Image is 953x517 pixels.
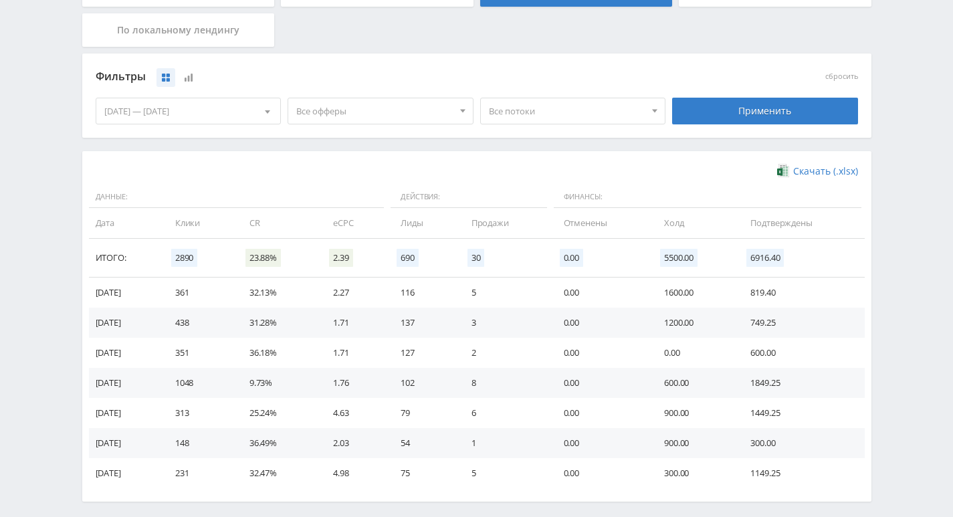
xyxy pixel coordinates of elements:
[458,208,550,238] td: Продажи
[236,278,320,308] td: 32.13%
[458,458,550,488] td: 5
[89,239,162,278] td: Итого:
[737,278,864,308] td: 819.40
[387,308,457,338] td: 137
[320,338,387,368] td: 1.71
[162,398,236,428] td: 313
[651,278,737,308] td: 1600.00
[320,308,387,338] td: 1.71
[458,308,550,338] td: 3
[489,98,645,124] span: Все потоки
[467,249,485,267] span: 30
[171,249,197,267] span: 2890
[96,67,666,87] div: Фильтры
[296,98,453,124] span: Все офферы
[387,208,457,238] td: Лиды
[236,458,320,488] td: 32.47%
[387,278,457,308] td: 116
[162,428,236,458] td: 148
[236,308,320,338] td: 31.28%
[236,208,320,238] td: CR
[560,249,583,267] span: 0.00
[550,398,651,428] td: 0.00
[320,208,387,238] td: eCPC
[651,398,737,428] td: 900.00
[89,186,385,209] span: Данные:
[387,338,457,368] td: 127
[458,278,550,308] td: 5
[550,278,651,308] td: 0.00
[89,428,162,458] td: [DATE]
[162,278,236,308] td: 361
[329,249,352,267] span: 2.39
[320,398,387,428] td: 4.63
[89,208,162,238] td: Дата
[162,368,236,398] td: 1048
[746,249,784,267] span: 6916.40
[672,98,858,124] div: Применить
[651,458,737,488] td: 300.00
[82,13,275,47] div: По локальному лендингу
[89,458,162,488] td: [DATE]
[391,186,546,209] span: Действия:
[162,458,236,488] td: 231
[96,98,281,124] div: [DATE] — [DATE]
[245,249,281,267] span: 23.88%
[550,428,651,458] td: 0.00
[458,428,550,458] td: 1
[387,398,457,428] td: 79
[777,165,857,178] a: Скачать (.xlsx)
[89,278,162,308] td: [DATE]
[737,458,864,488] td: 1149.25
[554,186,861,209] span: Финансы:
[777,164,788,177] img: xlsx
[737,398,864,428] td: 1449.25
[320,458,387,488] td: 4.98
[236,398,320,428] td: 25.24%
[651,428,737,458] td: 900.00
[236,428,320,458] td: 36.49%
[397,249,419,267] span: 690
[550,208,651,238] td: Отменены
[550,308,651,338] td: 0.00
[236,368,320,398] td: 9.73%
[89,308,162,338] td: [DATE]
[651,338,737,368] td: 0.00
[458,368,550,398] td: 8
[162,208,236,238] td: Клики
[660,249,698,267] span: 5500.00
[651,208,737,238] td: Холд
[162,308,236,338] td: 438
[737,428,864,458] td: 300.00
[458,398,550,428] td: 6
[793,166,858,177] span: Скачать (.xlsx)
[651,368,737,398] td: 600.00
[825,72,858,81] button: сбросить
[387,458,457,488] td: 75
[550,368,651,398] td: 0.00
[458,338,550,368] td: 2
[737,338,864,368] td: 600.00
[89,338,162,368] td: [DATE]
[737,308,864,338] td: 749.25
[387,368,457,398] td: 102
[89,368,162,398] td: [DATE]
[320,368,387,398] td: 1.76
[737,368,864,398] td: 1849.25
[550,458,651,488] td: 0.00
[387,428,457,458] td: 54
[236,338,320,368] td: 36.18%
[550,338,651,368] td: 0.00
[89,398,162,428] td: [DATE]
[737,208,864,238] td: Подтверждены
[320,428,387,458] td: 2.03
[162,338,236,368] td: 351
[651,308,737,338] td: 1200.00
[320,278,387,308] td: 2.27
